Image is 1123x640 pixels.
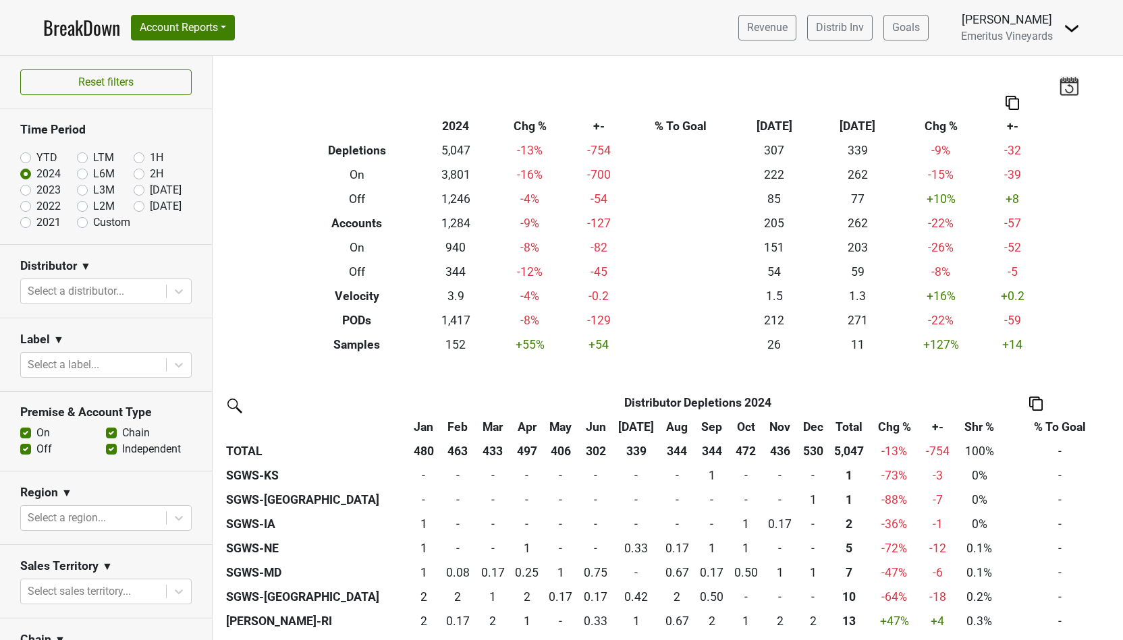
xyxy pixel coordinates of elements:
[1003,488,1117,512] td: -
[443,491,472,508] div: -
[1006,96,1019,110] img: Copy to clipboard
[1064,20,1080,36] img: Dropdown Menu
[800,540,825,557] div: -
[491,332,569,357] td: +55 %
[816,260,900,284] td: 59
[578,560,613,585] td: 0.75
[93,182,115,198] label: L3M
[223,560,408,585] th: SGWS-MD
[150,166,163,182] label: 2H
[223,394,244,415] img: filter
[1003,415,1117,439] th: % To Goal: activate to sort column ascending
[510,512,543,536] td: 0
[798,488,829,512] td: 1
[738,15,796,40] a: Revenue
[763,560,798,585] td: 1.333
[122,441,181,457] label: Independent
[1029,397,1043,411] img: Copy to clipboard
[732,284,816,308] td: 1.5
[475,463,510,488] td: 0
[732,138,816,163] td: 307
[223,536,408,560] th: SGWS-NE
[440,536,475,560] td: 0
[36,166,61,182] label: 2024
[659,439,694,463] th: 344
[102,558,113,575] span: ▼
[475,512,510,536] td: 0
[798,512,829,536] td: 0
[420,260,491,284] td: 344
[800,515,825,533] div: -
[816,235,900,260] td: 203
[956,536,1003,560] td: 0.1%
[20,559,99,573] h3: Sales Territory
[543,488,578,512] td: 0
[93,150,114,166] label: LTM
[765,540,794,557] div: -
[294,332,421,357] th: Samples
[613,512,660,536] td: 0
[961,11,1053,28] div: [PERSON_NAME]
[869,536,920,560] td: -72 %
[829,488,869,512] th: 1.000
[20,123,192,137] h3: Time Period
[510,488,543,512] td: 0
[698,491,726,508] div: -
[829,560,869,585] th: 7.250
[543,415,578,439] th: May: activate to sort column ascending
[578,415,613,439] th: Jun: activate to sort column ascending
[900,211,983,235] td: -22 %
[294,211,421,235] th: Accounts
[663,491,691,508] div: -
[616,515,656,533] div: -
[408,560,441,585] td: 1
[881,444,907,458] span: -13%
[900,187,983,211] td: +10 %
[1003,512,1117,536] td: -
[730,560,763,585] td: 0.5
[829,512,869,536] th: 2.334
[798,415,829,439] th: Dec: activate to sort column ascending
[1003,560,1117,585] td: -
[763,463,798,488] td: 0
[983,260,1042,284] td: -5
[869,415,920,439] th: Chg %: activate to sort column ascending
[408,463,441,488] td: 0
[408,512,441,536] td: 1.167
[514,515,540,533] div: -
[659,512,694,536] td: 0
[961,30,1053,42] span: Emeritus Vineyards
[20,405,192,419] h3: Premise & Account Type
[410,540,437,557] div: 1
[420,163,491,187] td: 3,801
[443,467,472,484] div: -
[816,332,900,357] td: 11
[923,491,952,508] div: -7
[807,15,873,40] a: Distrib Inv
[36,425,50,441] label: On
[420,235,491,260] td: 940
[663,515,691,533] div: -
[832,515,866,533] div: 2
[900,284,983,308] td: +16 %
[956,488,1003,512] td: 0%
[869,488,920,512] td: -88 %
[694,463,730,488] td: 1
[732,211,816,235] td: 205
[983,284,1042,308] td: +0.2
[920,415,956,439] th: +-: activate to sort column ascending
[578,536,613,560] td: 0
[659,560,694,585] td: 0.667
[150,198,182,214] label: [DATE]
[983,211,1042,235] td: -57
[733,515,759,533] div: 1
[578,512,613,536] td: 0
[582,491,610,508] div: -
[475,536,510,560] td: 0
[923,467,952,484] div: -3
[763,415,798,439] th: Nov: activate to sort column ascending
[514,467,540,484] div: -
[763,439,798,463] th: 436
[698,540,726,557] div: 1
[765,467,794,484] div: -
